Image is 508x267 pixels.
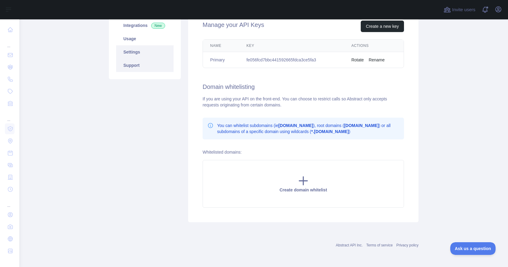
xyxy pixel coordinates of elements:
[344,40,404,52] th: Actions
[369,57,385,63] button: Rename
[336,243,363,247] a: Abstract API Inc.
[344,123,379,128] b: [DOMAIN_NAME]
[278,123,313,128] b: [DOMAIN_NAME]
[396,243,418,247] a: Privacy policy
[203,96,404,108] div: If you are using your API on the front-end. You can choose to restrict calls so Abstract only acc...
[311,129,349,134] b: *.[DOMAIN_NAME]
[151,23,165,29] span: New
[116,32,174,45] a: Usage
[239,40,344,52] th: Key
[239,52,344,68] td: fe056fcd7bbc441592665fdca3ce5fa3
[203,83,404,91] h2: Domain whitelisting
[203,21,264,32] h2: Manage your API Keys
[351,57,364,63] button: Rotate
[5,196,15,208] div: ...
[203,40,239,52] th: Name
[116,59,174,72] a: Support
[203,150,242,155] label: Whitelisted domains:
[361,21,404,32] button: Create a new key
[116,19,174,32] a: Integrations New
[450,242,496,255] iframe: Toggle Customer Support
[5,110,15,122] div: ...
[5,36,15,48] div: ...
[203,52,239,68] td: Primary
[116,45,174,59] a: Settings
[366,243,392,247] a: Terms of service
[452,6,475,13] span: Invite users
[442,5,477,15] button: Invite users
[217,122,399,135] p: You can whitelist subdomains (ie ), root domains ( ) or all subdomains of a specific domain using...
[279,187,327,192] span: Create domain whitelist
